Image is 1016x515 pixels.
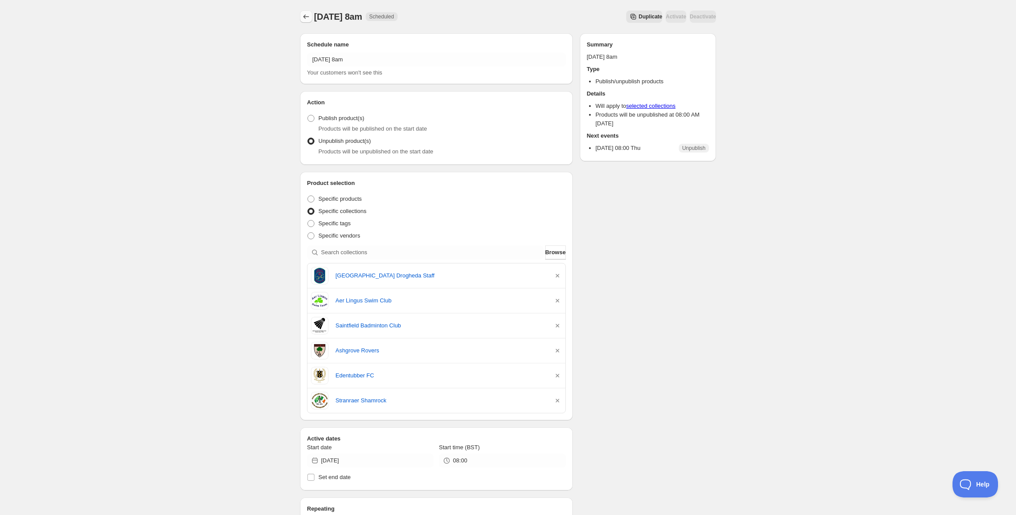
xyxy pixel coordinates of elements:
[596,110,709,128] li: Products will be unpublished at 08:00 AM [DATE]
[626,103,676,109] a: selected collections
[626,11,662,23] button: Secondary action label
[314,12,362,21] span: [DATE] 8am
[318,195,362,202] span: Specific products
[307,98,566,107] h2: Action
[318,220,351,227] span: Specific tags
[545,248,566,257] span: Browse
[307,504,566,513] h2: Repeating
[318,125,427,132] span: Products will be published on the start date
[318,474,351,480] span: Set end date
[318,148,433,155] span: Products will be unpublished on the start date
[335,271,546,280] a: [GEOGRAPHIC_DATA] Drogheda Staff
[300,11,312,23] button: Schedules
[639,13,662,20] span: Duplicate
[318,138,371,144] span: Unpublish product(s)
[335,346,546,355] a: Ashgrove Rovers
[318,232,360,239] span: Specific vendors
[307,434,566,443] h2: Active dates
[587,131,709,140] h2: Next events
[335,296,546,305] a: Aer Lingus Swim Club
[307,444,332,451] span: Start date
[335,371,546,380] a: Edentubber FC
[335,396,546,405] a: Stranraer Shamrock
[318,208,367,214] span: Specific collections
[682,145,706,152] span: Unpublish
[587,65,709,74] h2: Type
[307,40,566,49] h2: Schedule name
[318,115,364,121] span: Publish product(s)
[307,179,566,188] h2: Product selection
[335,321,546,330] a: Saintfield Badminton Club
[587,53,709,61] p: [DATE] 8am
[307,69,382,76] span: Your customers won't see this
[587,89,709,98] h2: Details
[596,77,709,86] li: Publish/unpublish products
[587,40,709,49] h2: Summary
[439,444,480,451] span: Start time (BST)
[952,471,998,497] iframe: Toggle Customer Support
[596,102,709,110] li: Will apply to
[596,144,641,153] p: [DATE] 08:00 Thu
[369,13,394,20] span: Scheduled
[545,245,566,259] button: Browse
[321,245,543,259] input: Search collections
